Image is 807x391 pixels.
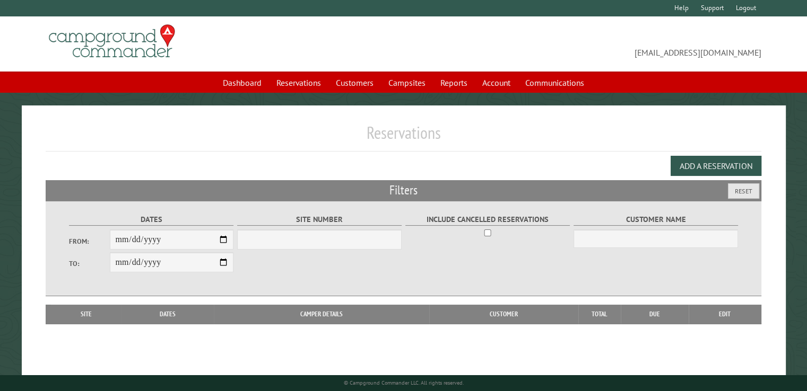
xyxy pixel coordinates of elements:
[46,122,761,152] h1: Reservations
[404,29,761,59] span: [EMAIL_ADDRESS][DOMAIN_NAME]
[574,214,739,226] label: Customer Name
[329,73,380,93] a: Customers
[621,305,689,324] th: Due
[382,73,432,93] a: Campsites
[429,305,578,324] th: Customer
[69,214,234,226] label: Dates
[237,214,402,226] label: Site Number
[689,305,761,324] th: Edit
[434,73,474,93] a: Reports
[46,21,178,62] img: Campground Commander
[270,73,327,93] a: Reservations
[216,73,268,93] a: Dashboard
[519,73,591,93] a: Communications
[476,73,517,93] a: Account
[728,183,759,199] button: Reset
[578,305,621,324] th: Total
[69,259,110,269] label: To:
[69,236,110,246] label: From:
[671,156,761,176] button: Add a Reservation
[405,214,570,226] label: Include Cancelled Reservations
[344,379,464,386] small: © Campground Commander LLC. All rights reserved.
[122,305,214,324] th: Dates
[214,305,429,324] th: Camper Details
[46,180,761,200] h2: Filters
[51,305,122,324] th: Site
